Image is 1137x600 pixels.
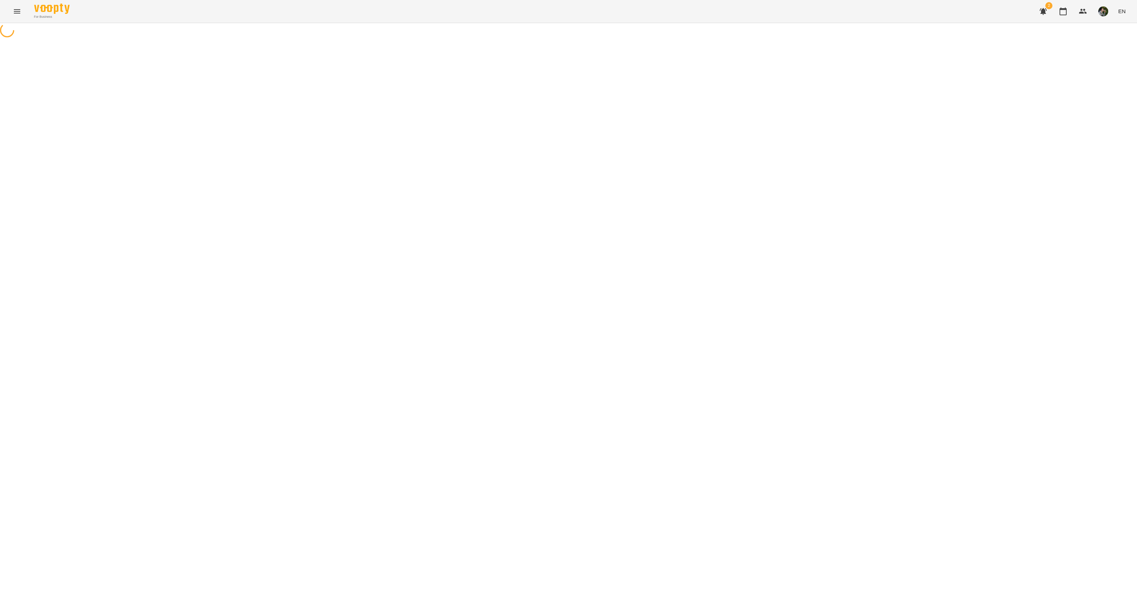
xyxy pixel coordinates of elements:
span: EN [1118,7,1126,15]
img: 70cfbdc3d9a863d38abe8aa8a76b24f3.JPG [1098,6,1108,16]
span: For Business [34,15,70,19]
span: 2 [1045,2,1052,9]
button: Menu [9,3,26,20]
img: Voopty Logo [34,4,70,14]
button: EN [1115,5,1128,18]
